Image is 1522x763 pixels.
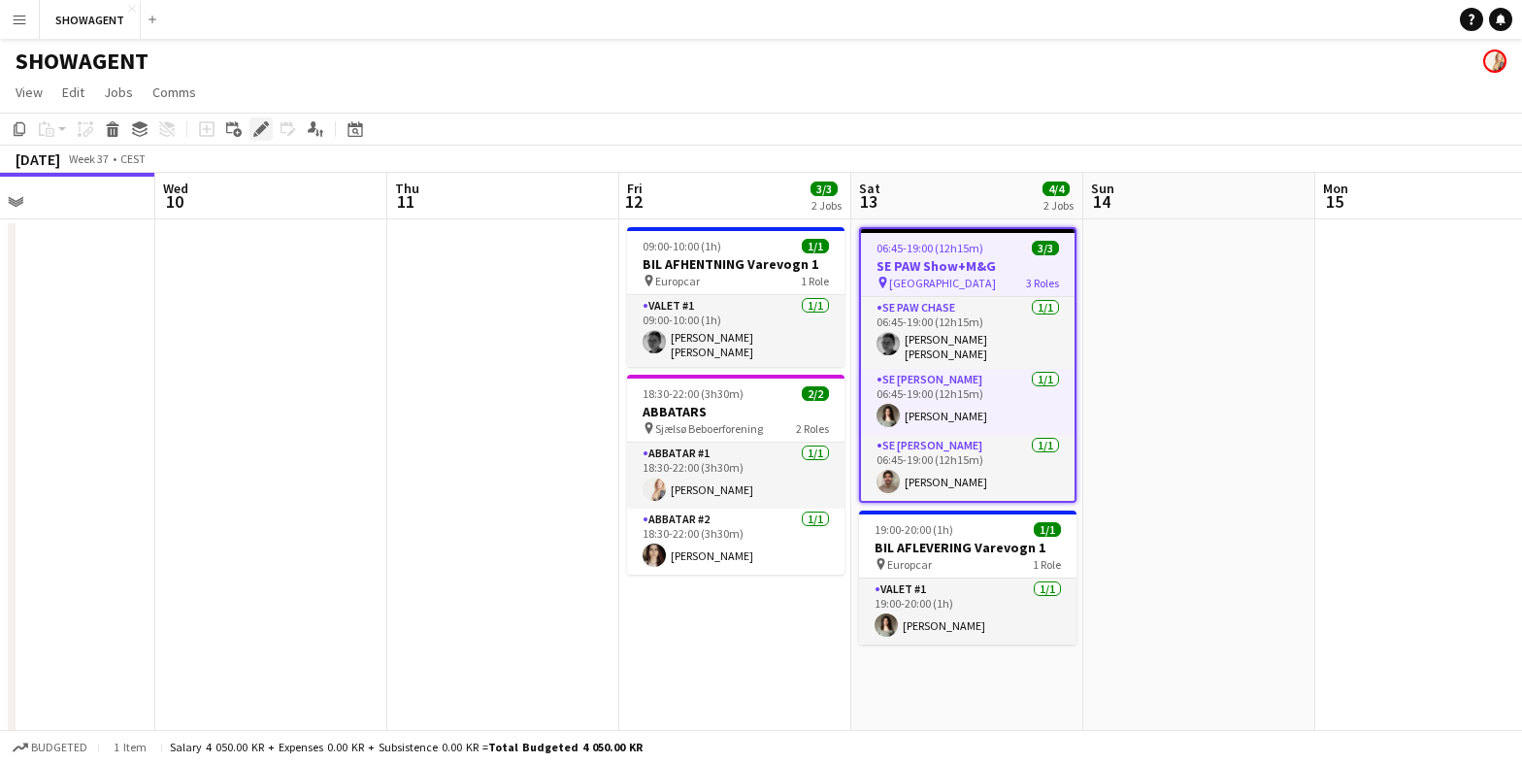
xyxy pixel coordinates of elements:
[120,151,146,166] div: CEST
[811,182,838,196] span: 3/3
[861,369,1075,435] app-card-role: SE [PERSON_NAME]1/106:45-19:00 (12h15m)[PERSON_NAME]
[624,190,643,213] span: 12
[54,80,92,105] a: Edit
[861,257,1075,275] h3: SE PAW Show+M&G
[16,47,149,76] h1: SHOWAGENT
[627,255,844,273] h3: BIL AFHENTNING Varevogn 1
[655,274,700,288] span: Europcar
[627,509,844,575] app-card-role: ABBAtar #21/118:30-22:00 (3h30m)[PERSON_NAME]
[859,511,1076,645] app-job-card: 19:00-20:00 (1h)1/1BIL AFLEVERING Varevogn 1 Europcar1 RoleValet #11/119:00-20:00 (1h)[PERSON_NAME]
[627,180,643,197] span: Fri
[1320,190,1348,213] span: 15
[811,198,842,213] div: 2 Jobs
[1043,198,1074,213] div: 2 Jobs
[627,443,844,509] app-card-role: ABBAtar #11/118:30-22:00 (3h30m)[PERSON_NAME]
[104,83,133,101] span: Jobs
[152,83,196,101] span: Comms
[8,80,50,105] a: View
[887,557,932,572] span: Europcar
[1034,522,1061,537] span: 1/1
[1033,557,1061,572] span: 1 Role
[802,386,829,401] span: 2/2
[875,522,953,537] span: 19:00-20:00 (1h)
[10,737,90,758] button: Budgeted
[859,227,1076,503] app-job-card: 06:45-19:00 (12h15m)3/3SE PAW Show+M&G [GEOGRAPHIC_DATA]3 RolesSE PAW CHASE1/106:45-19:00 (12h15m...
[801,274,829,288] span: 1 Role
[859,579,1076,645] app-card-role: Valet #11/119:00-20:00 (1h)[PERSON_NAME]
[859,180,880,197] span: Sat
[861,297,1075,369] app-card-role: SE PAW CHASE1/106:45-19:00 (12h15m)[PERSON_NAME] [PERSON_NAME] [PERSON_NAME]
[859,539,1076,556] h3: BIL AFLEVERING Varevogn 1
[627,227,844,367] app-job-card: 09:00-10:00 (1h)1/1BIL AFHENTNING Varevogn 1 Europcar1 RoleValet #11/109:00-10:00 (1h)[PERSON_NAM...
[877,241,983,255] span: 06:45-19:00 (12h15m)
[627,375,844,575] app-job-card: 18:30-22:00 (3h30m)2/2ABBATARS Sjælsø Beboerforening2 RolesABBAtar #11/118:30-22:00 (3h30m)[PERSO...
[488,740,643,754] span: Total Budgeted 4 050.00 KR
[96,80,141,105] a: Jobs
[395,180,419,197] span: Thu
[392,190,419,213] span: 11
[889,276,996,290] span: [GEOGRAPHIC_DATA]
[16,83,43,101] span: View
[802,239,829,253] span: 1/1
[643,239,721,253] span: 09:00-10:00 (1h)
[1032,241,1059,255] span: 3/3
[170,740,643,754] div: Salary 4 050.00 KR + Expenses 0.00 KR + Subsistence 0.00 KR =
[655,421,763,436] span: Sjælsø Beboerforening
[627,403,844,420] h3: ABBATARS
[1483,50,1506,73] app-user-avatar: Carolina Lybeck-Nørgaard
[31,741,87,754] span: Budgeted
[856,190,880,213] span: 13
[1026,276,1059,290] span: 3 Roles
[627,295,844,367] app-card-role: Valet #11/109:00-10:00 (1h)[PERSON_NAME] [PERSON_NAME] [PERSON_NAME]
[1088,190,1114,213] span: 14
[40,1,141,39] button: SHOWAGENT
[107,740,153,754] span: 1 item
[145,80,204,105] a: Comms
[64,151,113,166] span: Week 37
[160,190,188,213] span: 10
[861,435,1075,501] app-card-role: SE [PERSON_NAME]1/106:45-19:00 (12h15m)[PERSON_NAME]
[1091,180,1114,197] span: Sun
[163,180,188,197] span: Wed
[16,149,60,169] div: [DATE]
[643,386,744,401] span: 18:30-22:00 (3h30m)
[1323,180,1348,197] span: Mon
[796,421,829,436] span: 2 Roles
[1042,182,1070,196] span: 4/4
[62,83,84,101] span: Edit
